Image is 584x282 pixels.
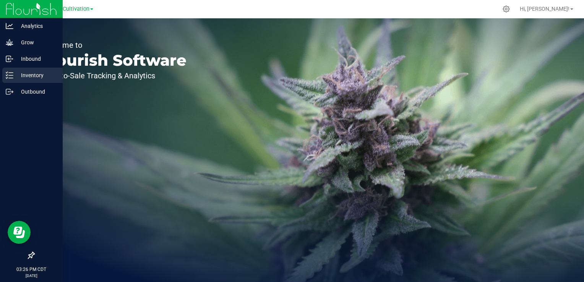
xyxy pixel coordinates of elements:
p: Inventory [13,71,59,80]
p: Flourish Software [41,53,187,68]
inline-svg: Analytics [6,22,13,30]
div: Manage settings [501,5,511,13]
inline-svg: Grow [6,39,13,46]
span: Cultivation [63,6,89,12]
iframe: Resource center [8,221,31,244]
p: Analytics [13,21,59,31]
p: Outbound [13,87,59,96]
p: 03:26 PM CDT [3,266,59,273]
inline-svg: Inventory [6,71,13,79]
p: Inbound [13,54,59,63]
p: Welcome to [41,41,187,49]
p: Seed-to-Sale Tracking & Analytics [41,72,187,79]
p: Grow [13,38,59,47]
span: Hi, [PERSON_NAME]! [520,6,569,12]
inline-svg: Outbound [6,88,13,96]
inline-svg: Inbound [6,55,13,63]
p: [DATE] [3,273,59,279]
